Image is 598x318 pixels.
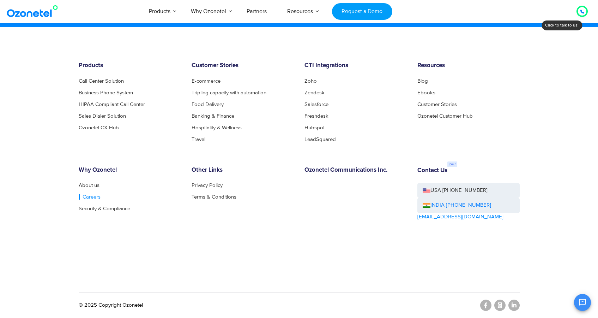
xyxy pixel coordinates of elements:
[192,90,266,95] a: Tripling capacity with automation
[574,294,591,311] button: Open chat
[304,113,328,119] a: Freshdesk
[79,62,181,69] h6: Products
[192,102,224,107] a: Food Delivery
[192,194,236,200] a: Terms & Conditions
[304,90,325,95] a: Zendesk
[192,62,294,69] h6: Customer Stories
[79,183,99,188] a: About us
[304,167,407,174] h6: Ozonetel Communications Inc.
[417,183,520,198] a: USA [PHONE_NUMBER]
[79,78,124,84] a: Call Center Solution
[192,167,294,174] h6: Other Links
[192,78,221,84] a: E-commerce
[417,113,473,119] a: Ozonetel Customer Hub
[304,137,336,142] a: LeadSquared
[417,62,520,69] h6: Resources
[423,201,491,210] a: INDIA [PHONE_NUMBER]
[417,167,447,174] h6: Contact Us
[79,194,101,200] a: Careers
[79,90,133,95] a: Business Phone System
[417,102,457,107] a: Customer Stories
[304,125,325,130] a: Hubspot
[79,301,143,310] p: © 2025 Copyright Ozonetel
[304,78,317,84] a: Zoho
[192,137,205,142] a: Travel
[423,203,430,208] img: ind-flag.png
[79,102,145,107] a: HIPAA Compliant Call Center
[417,213,503,221] a: [EMAIL_ADDRESS][DOMAIN_NAME]
[423,188,430,193] img: us-flag.png
[417,78,428,84] a: Blog
[304,102,328,107] a: Salesforce
[79,167,181,174] h6: Why Ozonetel
[332,3,392,20] a: Request a Demo
[79,206,130,211] a: Security & Compliance
[192,125,242,130] a: Hospitality & Wellness
[79,125,119,130] a: Ozonetel CX Hub
[417,90,435,95] a: Ebooks
[192,183,223,188] a: Privacy Policy
[304,62,407,69] h6: CTI Integrations
[79,113,126,119] a: Sales Dialer Solution
[192,113,234,119] a: Banking & Finance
